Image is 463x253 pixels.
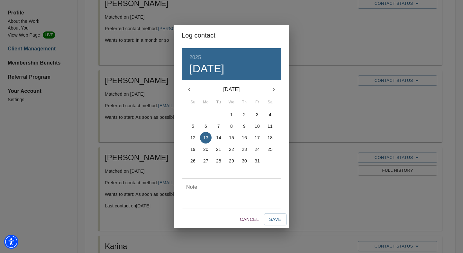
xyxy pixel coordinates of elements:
[269,111,271,118] p: 4
[239,144,250,155] button: 23
[242,135,247,141] p: 16
[213,120,224,132] button: 7
[213,132,224,144] button: 14
[187,99,199,106] span: Su
[268,123,273,129] p: 11
[216,158,221,164] p: 28
[264,132,276,144] button: 18
[190,135,195,141] p: 12
[200,144,212,155] button: 20
[239,99,250,106] span: Th
[226,109,237,120] button: 1
[189,62,224,75] button: [DATE]
[216,135,221,141] p: 14
[242,146,247,153] p: 23
[182,30,281,40] h2: Log contact
[268,146,273,153] p: 25
[200,155,212,167] button: 27
[4,235,18,249] div: Accessibility Menu
[226,120,237,132] button: 8
[230,123,233,129] p: 8
[239,109,250,120] button: 2
[251,144,263,155] button: 24
[187,120,199,132] button: 5
[268,135,273,141] p: 18
[213,99,224,106] span: Tu
[189,53,201,62] button: 2025
[239,155,250,167] button: 30
[192,123,194,129] p: 5
[200,99,212,106] span: Mo
[204,123,207,129] p: 6
[255,158,260,164] p: 31
[213,144,224,155] button: 21
[251,120,263,132] button: 10
[239,132,250,144] button: 16
[213,155,224,167] button: 28
[190,146,195,153] p: 19
[264,214,286,225] button: Save
[203,146,208,153] p: 20
[200,132,212,144] button: 13
[200,120,212,132] button: 6
[264,144,276,155] button: 25
[226,99,237,106] span: We
[226,144,237,155] button: 22
[251,132,263,144] button: 17
[229,135,234,141] p: 15
[264,99,276,106] span: Sa
[243,111,246,118] p: 2
[264,109,276,120] button: 4
[242,158,247,164] p: 30
[251,155,263,167] button: 31
[187,155,199,167] button: 26
[243,123,246,129] p: 9
[187,132,199,144] button: 12
[203,158,208,164] p: 27
[269,215,281,223] span: Save
[229,146,234,153] p: 22
[217,123,220,129] p: 7
[229,158,234,164] p: 29
[216,146,221,153] p: 21
[237,214,261,225] button: Cancel
[255,146,260,153] p: 24
[226,155,237,167] button: 29
[255,123,260,129] p: 10
[190,158,195,164] p: 26
[251,109,263,120] button: 3
[203,135,208,141] p: 13
[226,132,237,144] button: 15
[255,135,260,141] p: 17
[264,120,276,132] button: 11
[230,111,233,118] p: 1
[256,111,259,118] p: 3
[187,144,199,155] button: 19
[251,99,263,106] span: Fr
[240,215,259,223] span: Cancel
[197,86,266,93] p: [DATE]
[239,120,250,132] button: 9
